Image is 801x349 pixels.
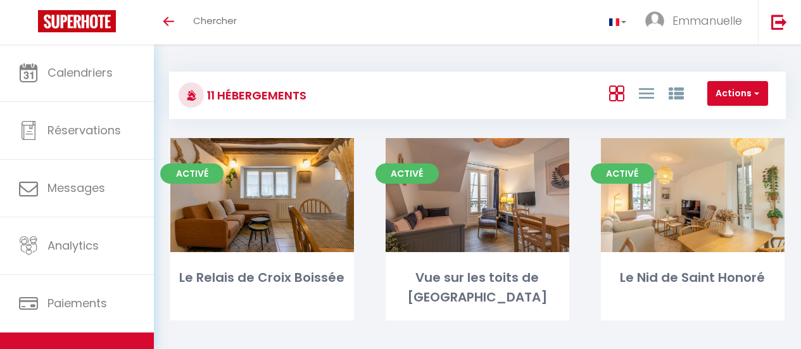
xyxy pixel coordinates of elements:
span: Activé [375,163,439,184]
div: Le Relais de Croix Boissée [170,268,354,288]
a: Vue en Liste [639,82,654,103]
span: Calendriers [47,65,113,80]
span: Activé [591,163,654,184]
span: Paiements [47,295,107,311]
img: logout [771,14,787,30]
h3: 11 Hébergements [204,81,306,110]
a: Vue par Groupe [669,82,684,103]
span: Chercher [193,14,237,27]
div: Vue sur les toits de [GEOGRAPHIC_DATA] [386,268,569,308]
div: Le Nid de Saint Honoré [601,268,785,288]
span: Activé [160,163,224,184]
button: Actions [707,81,768,106]
a: Vue en Box [609,82,624,103]
span: Emmanuelle [672,13,742,29]
span: Messages [47,180,105,196]
img: ... [645,11,664,30]
span: Analytics [47,238,99,253]
span: Réservations [47,122,121,138]
img: Super Booking [38,10,116,32]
